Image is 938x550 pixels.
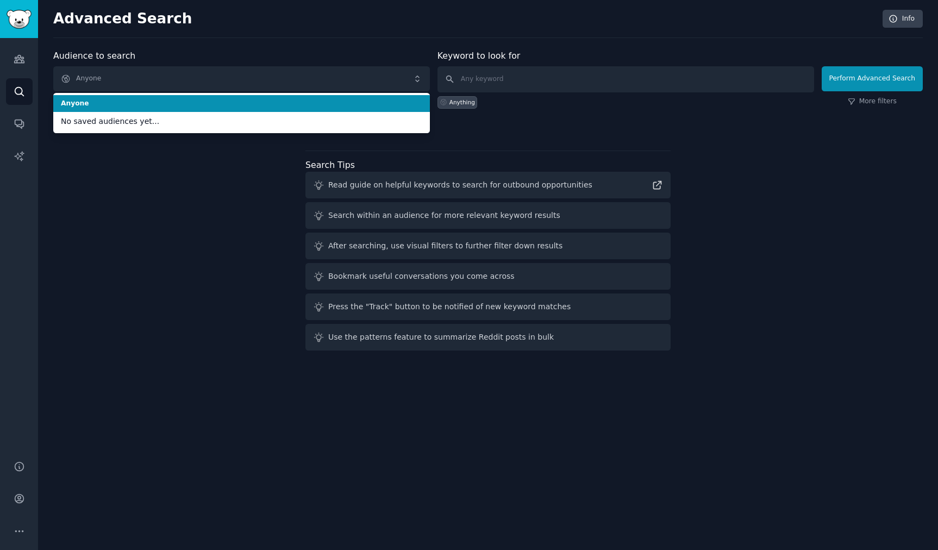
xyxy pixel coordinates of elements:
[7,10,32,29] img: GummySearch logo
[437,66,814,92] input: Any keyword
[328,332,554,343] div: Use the patterns feature to summarize Reddit posts in bulk
[53,51,135,61] label: Audience to search
[328,240,562,252] div: After searching, use visual filters to further filter down results
[883,10,923,28] a: Info
[328,301,571,312] div: Press the "Track" button to be notified of new keyword matches
[53,10,877,28] h2: Advanced Search
[61,116,422,127] span: No saved audiences yet...
[328,271,515,282] div: Bookmark useful conversations you come across
[53,93,430,133] ul: Anyone
[848,97,897,107] a: More filters
[328,210,560,221] div: Search within an audience for more relevant keyword results
[305,160,355,170] label: Search Tips
[61,99,422,109] span: Anyone
[328,179,592,191] div: Read guide on helpful keywords to search for outbound opportunities
[53,66,430,91] button: Anyone
[449,98,475,106] div: Anything
[822,66,923,91] button: Perform Advanced Search
[437,51,521,61] label: Keyword to look for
